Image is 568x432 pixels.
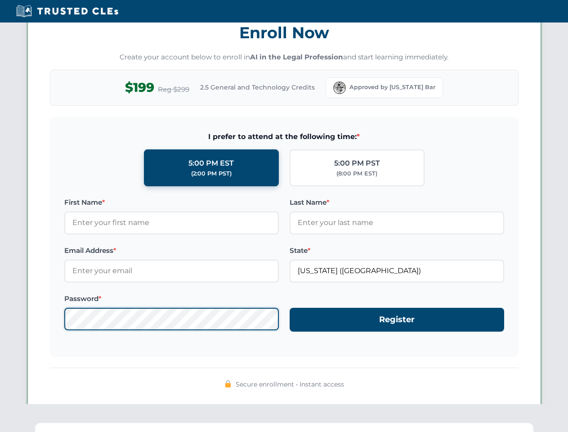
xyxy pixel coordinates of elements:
[349,83,435,92] span: Approved by [US_STATE] Bar
[191,169,232,178] div: (2:00 PM PST)
[64,245,279,256] label: Email Address
[333,81,346,94] img: Florida Bar
[50,52,519,63] p: Create your account below to enroll in and start learning immediately.
[200,82,315,92] span: 2.5 General and Technology Credits
[290,245,504,256] label: State
[290,260,504,282] input: Florida (FL)
[64,197,279,208] label: First Name
[64,131,504,143] span: I prefer to attend at the following time:
[64,260,279,282] input: Enter your email
[334,157,380,169] div: 5:00 PM PST
[250,53,343,61] strong: AI in the Legal Profession
[290,211,504,234] input: Enter your last name
[13,4,121,18] img: Trusted CLEs
[336,169,377,178] div: (8:00 PM EST)
[64,293,279,304] label: Password
[158,84,189,95] span: Reg $299
[50,18,519,47] h3: Enroll Now
[125,77,154,98] span: $199
[188,157,234,169] div: 5:00 PM EST
[236,379,344,389] span: Secure enrollment • Instant access
[290,308,504,332] button: Register
[64,211,279,234] input: Enter your first name
[290,197,504,208] label: Last Name
[224,380,232,387] img: 🔒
